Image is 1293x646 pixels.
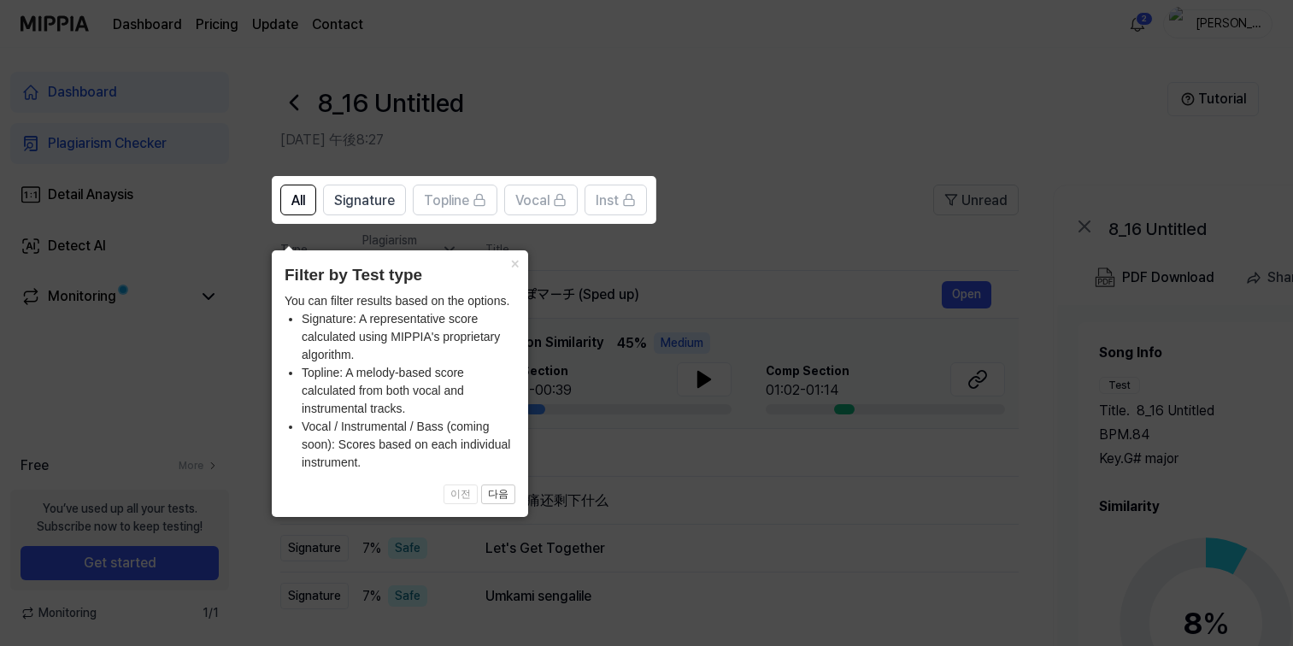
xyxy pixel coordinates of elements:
div: You can filter results based on the options. [285,292,515,472]
header: Filter by Test type [285,263,515,288]
button: Inst [585,185,647,215]
span: All [291,191,305,211]
button: 다음 [481,484,515,505]
span: Vocal [515,191,550,211]
button: Vocal [504,185,578,215]
span: Inst [596,191,619,211]
li: Topline: A melody-based score calculated from both vocal and instrumental tracks. [302,364,515,418]
li: Vocal / Instrumental / Bass (coming soon): Scores based on each individual instrument. [302,418,515,472]
button: Close [501,250,528,274]
button: Topline [413,185,497,215]
button: All [280,185,316,215]
li: Signature: A representative score calculated using MIPPIA's proprietary algorithm. [302,310,515,364]
span: Topline [424,191,469,211]
span: Signature [334,191,395,211]
button: Signature [323,185,406,215]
